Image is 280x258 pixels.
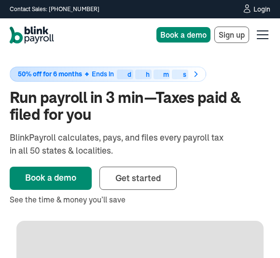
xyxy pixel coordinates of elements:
div: m [163,71,169,78]
a: Get started [99,167,177,190]
span: Get started [115,172,161,184]
a: Login [242,4,270,14]
div: BlinkPayroll calculates, pays, and files every payroll tax in all 50 states & localities. [10,131,226,157]
a: Book a demo [10,167,92,190]
div: s [183,71,186,78]
span: 50% off for 6 months [18,71,82,78]
div: h [146,71,150,78]
a: Contact Sales: [PHONE_NUMBER] [10,5,99,14]
div: Login [253,6,270,13]
h1: Run payroll in 3 min—Taxes paid & filed for you [10,89,270,123]
div: d [127,71,131,78]
span: Sign up [219,30,245,40]
a: Sign up [214,27,249,43]
div: menu [251,23,270,46]
span: Ends in [92,70,114,78]
div: See the time & money you’ll save [10,194,270,205]
a: 50% off for 6 monthsEnds indhms [10,67,270,82]
span: Book a demo [160,30,207,40]
a: home [10,26,54,43]
a: Book a demo [156,27,210,43]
